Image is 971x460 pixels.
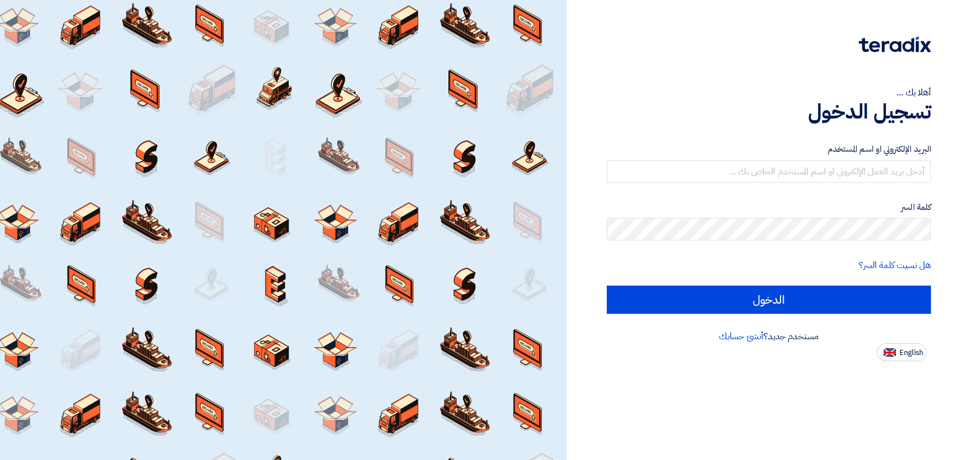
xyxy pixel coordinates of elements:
input: الدخول [607,286,932,314]
a: هل نسيت كلمة السر؟ [859,259,931,272]
button: English [877,343,926,361]
label: كلمة السر [607,201,932,214]
input: أدخل بريد العمل الإلكتروني او اسم المستخدم الخاص بك ... [607,160,932,183]
div: أهلا بك ... [607,86,932,99]
span: English [899,349,923,357]
label: البريد الإلكتروني او اسم المستخدم [607,143,932,156]
div: مستخدم جديد؟ [607,330,932,343]
img: Teradix logo [859,37,931,52]
h1: تسجيل الدخول [607,99,932,124]
img: en-US.png [884,348,896,357]
a: أنشئ حسابك [719,330,763,343]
